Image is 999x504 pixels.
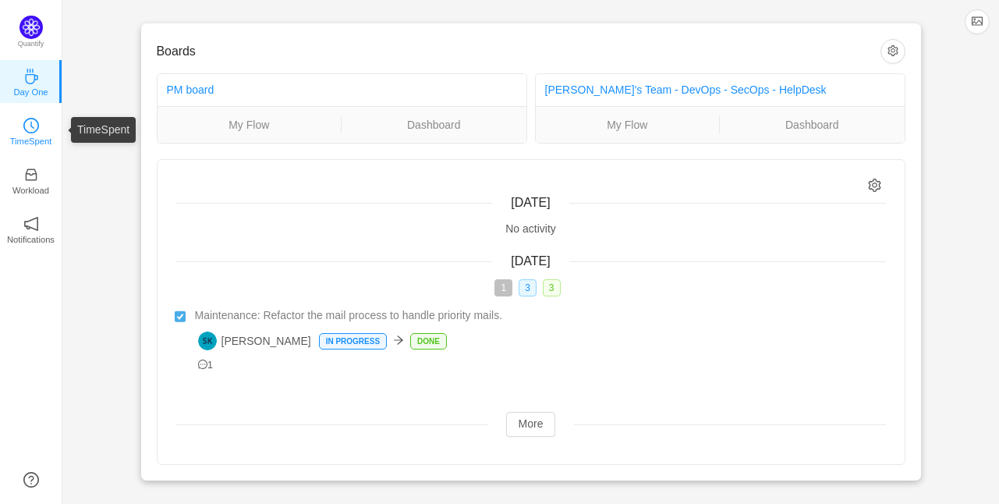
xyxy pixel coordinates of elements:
i: icon: clock-circle [23,118,39,133]
span: [DATE] [511,196,550,209]
h3: Boards [157,44,880,59]
img: Quantify [19,16,43,39]
span: 3 [519,279,537,296]
p: TimeSpent [10,134,52,148]
p: Done [411,334,446,349]
a: icon: notificationNotifications [23,221,39,236]
a: My Flow [158,116,342,133]
button: icon: setting [880,39,905,64]
a: Dashboard [342,116,526,133]
p: Day One [13,85,48,99]
i: icon: coffee [23,69,39,84]
i: icon: message [198,360,208,370]
a: icon: clock-circleTimeSpent [23,122,39,138]
span: [PERSON_NAME] [198,332,311,350]
a: icon: inboxWorkload [23,172,39,187]
i: icon: setting [868,179,881,192]
span: 1 [494,279,512,296]
button: More [506,412,556,437]
a: [PERSON_NAME]'s Team - DevOps - SecOps - HelpDesk [545,83,827,96]
span: 3 [543,279,561,296]
span: 1 [198,360,214,371]
a: icon: coffeeDay One [23,73,39,89]
i: icon: arrow-right [393,335,404,346]
p: In Progress [320,334,386,349]
a: Dashboard [720,116,905,133]
p: Notifications [7,232,55,247]
a: icon: question-circle [23,472,39,488]
a: My Flow [536,116,720,133]
div: No activity [176,221,886,237]
p: Quantify [18,39,44,50]
img: SK [198,332,217,350]
span: [DATE] [511,254,550,268]
i: icon: inbox [23,167,39,183]
a: Maintenance: Refactor the mail process to handle priority mails. [195,307,886,324]
button: icon: picture [965,9,990,34]
i: icon: notification [23,216,39,232]
span: Maintenance: Refactor the mail process to handle priority mails. [195,307,503,324]
p: Workload [12,183,49,197]
a: PM board [167,83,214,96]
